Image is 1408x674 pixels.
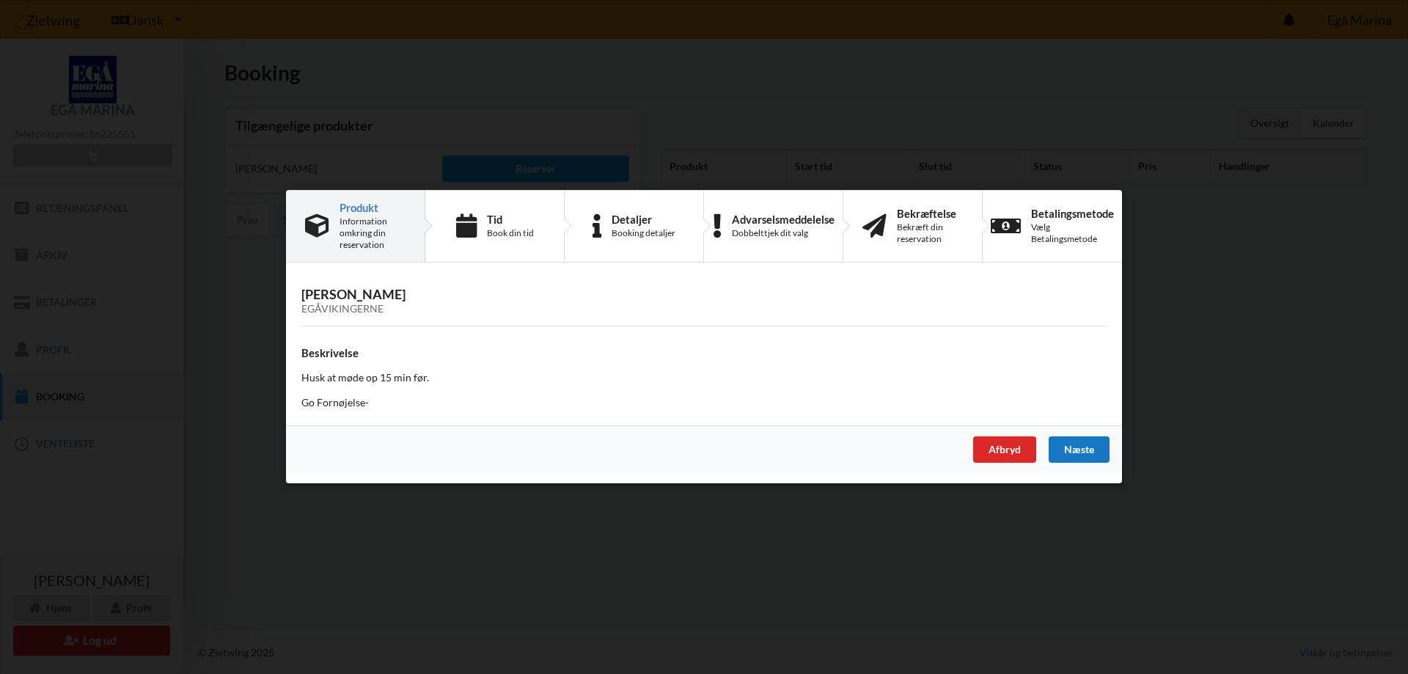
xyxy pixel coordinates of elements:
[487,213,534,225] div: Tid
[301,304,1107,316] div: Egåvikingerne
[1031,208,1114,219] div: Betalingsmetode
[732,213,835,225] div: Advarselsmeddelelse
[973,437,1036,464] div: Afbryd
[897,208,963,219] div: Bekræftelse
[732,227,835,239] div: Dobbelttjek dit valg
[301,396,1107,411] p: Go Fornøjelse-
[487,227,534,239] div: Book din tid
[340,216,406,251] div: Information omkring din reservation
[340,202,406,213] div: Produkt
[612,213,675,225] div: Detaljer
[301,371,1107,386] p: Husk at møde op 15 min før.
[1049,437,1110,464] div: Næste
[612,227,675,239] div: Booking detaljer
[301,287,1107,316] h3: [PERSON_NAME]
[301,346,1107,360] h4: Beskrivelse
[1031,221,1114,245] div: Vælg Betalingsmetode
[897,221,963,245] div: Bekræft din reservation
